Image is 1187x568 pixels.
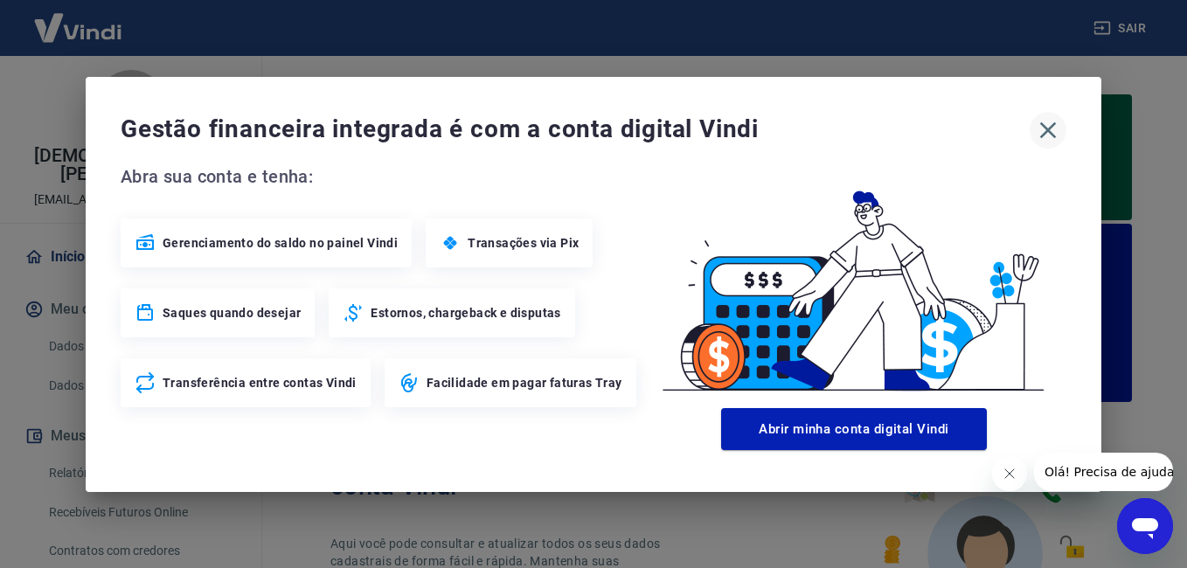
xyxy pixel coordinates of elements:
[468,234,579,252] span: Transações via Pix
[427,374,622,391] span: Facilidade em pagar faturas Tray
[642,163,1066,401] img: Good Billing
[121,112,1030,147] span: Gestão financeira integrada é com a conta digital Vindi
[163,374,357,391] span: Transferência entre contas Vindi
[163,234,398,252] span: Gerenciamento do saldo no painel Vindi
[371,304,560,322] span: Estornos, chargeback e disputas
[10,12,147,26] span: Olá! Precisa de ajuda?
[992,456,1027,491] iframe: Fechar mensagem
[163,304,301,322] span: Saques quando desejar
[1034,453,1173,491] iframe: Mensagem da empresa
[721,408,987,450] button: Abrir minha conta digital Vindi
[1117,498,1173,554] iframe: Botão para abrir a janela de mensagens
[121,163,642,190] span: Abra sua conta e tenha:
